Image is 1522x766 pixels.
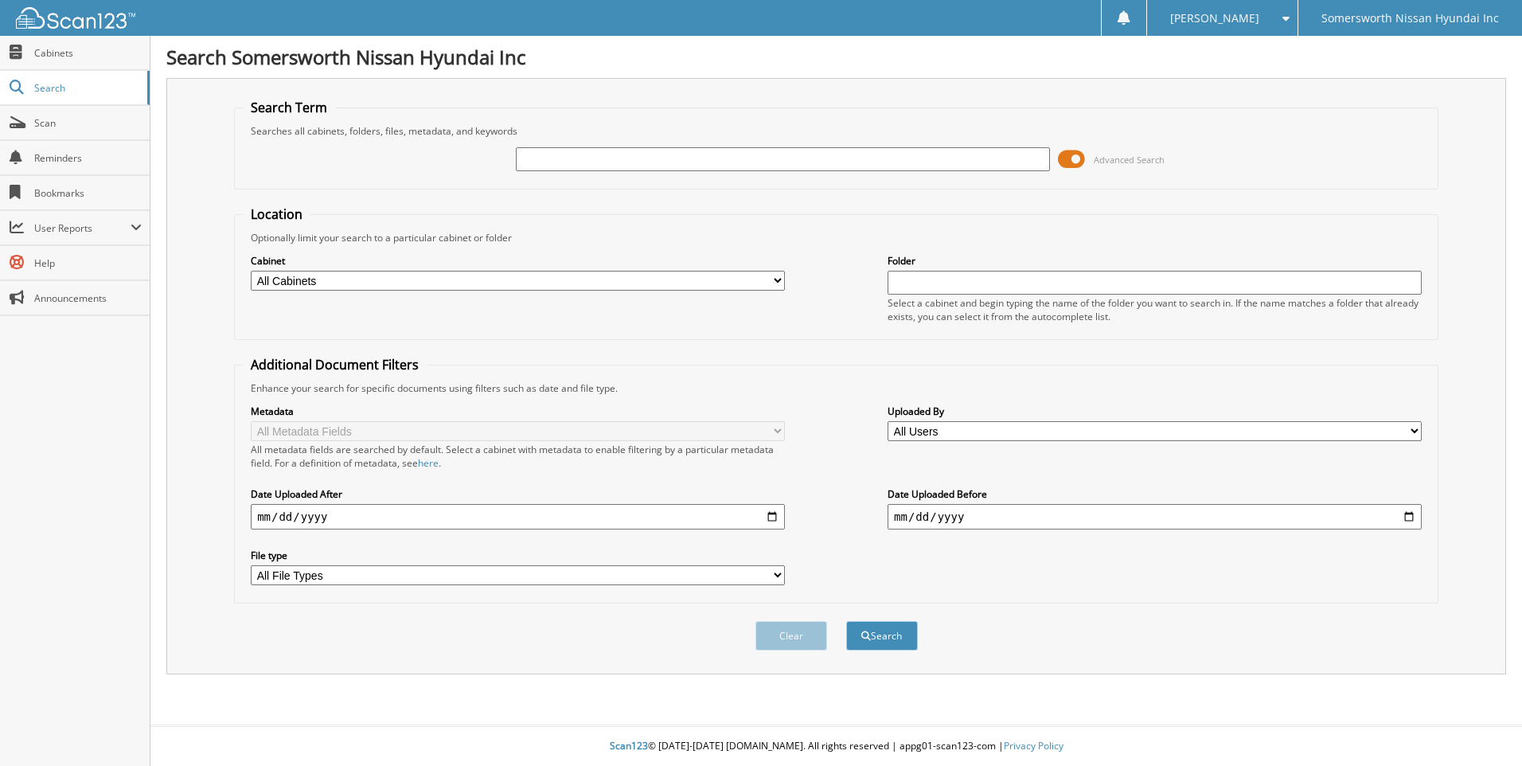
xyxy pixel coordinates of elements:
[755,621,827,651] button: Clear
[34,81,139,95] span: Search
[1321,14,1499,23] span: Somersworth Nissan Hyundai Inc
[150,727,1522,766] div: © [DATE]-[DATE] [DOMAIN_NAME]. All rights reserved | appg01-scan123-com |
[846,621,918,651] button: Search
[243,356,427,373] legend: Additional Document Filters
[888,504,1422,530] input: end
[34,46,142,60] span: Cabinets
[34,116,142,130] span: Scan
[34,256,142,270] span: Help
[243,124,1430,138] div: Searches all cabinets, folders, files, metadata, and keywords
[888,404,1422,418] label: Uploaded By
[243,381,1430,395] div: Enhance your search for specific documents using filters such as date and file type.
[1004,739,1063,752] a: Privacy Policy
[243,205,310,223] legend: Location
[243,99,335,116] legend: Search Term
[34,291,142,305] span: Announcements
[1094,154,1165,166] span: Advanced Search
[610,739,648,752] span: Scan123
[888,254,1422,268] label: Folder
[251,504,785,530] input: start
[34,151,142,165] span: Reminders
[888,487,1422,501] label: Date Uploaded Before
[418,456,439,470] a: here
[34,186,142,200] span: Bookmarks
[166,44,1506,70] h1: Search Somersworth Nissan Hyundai Inc
[1442,690,1522,766] iframe: Chat Widget
[888,296,1422,323] div: Select a cabinet and begin typing the name of the folder you want to search in. If the name match...
[34,221,131,235] span: User Reports
[251,487,785,501] label: Date Uploaded After
[1170,14,1259,23] span: [PERSON_NAME]
[251,443,785,470] div: All metadata fields are searched by default. Select a cabinet with metadata to enable filtering b...
[251,254,785,268] label: Cabinet
[251,549,785,562] label: File type
[243,231,1430,244] div: Optionally limit your search to a particular cabinet or folder
[251,404,785,418] label: Metadata
[16,7,135,29] img: scan123-logo-white.svg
